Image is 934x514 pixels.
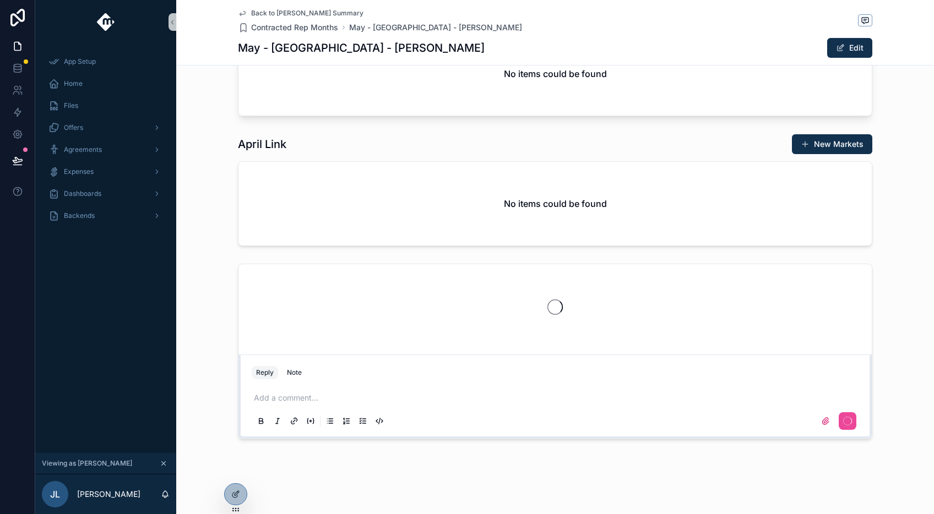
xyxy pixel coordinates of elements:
[64,211,95,220] span: Backends
[64,167,94,176] span: Expenses
[827,38,872,58] button: Edit
[504,197,607,210] h2: No items could be found
[238,40,485,56] h1: May - [GEOGRAPHIC_DATA] - [PERSON_NAME]
[97,13,115,31] img: App logo
[42,162,170,182] a: Expenses
[283,366,306,379] button: Note
[35,44,176,240] div: scrollable content
[42,74,170,94] a: Home
[42,184,170,204] a: Dashboards
[42,96,170,116] a: Files
[251,9,363,18] span: Back to [PERSON_NAME] Summary
[238,9,363,18] a: Back to [PERSON_NAME] Summary
[77,489,140,500] p: [PERSON_NAME]
[349,22,522,33] a: May - [GEOGRAPHIC_DATA] - [PERSON_NAME]
[42,52,170,72] a: App Setup
[64,57,96,66] span: App Setup
[42,459,132,468] span: Viewing as [PERSON_NAME]
[251,22,338,33] span: Contracted Rep Months
[238,22,338,33] a: Contracted Rep Months
[64,189,101,198] span: Dashboards
[792,134,872,154] button: New Markets
[42,140,170,160] a: Agreements
[64,145,102,154] span: Agreements
[42,118,170,138] a: Offers
[504,67,607,80] h2: No items could be found
[64,79,83,88] span: Home
[64,123,83,132] span: Offers
[64,101,78,110] span: Files
[287,368,302,377] div: Note
[42,206,170,226] a: Backends
[238,136,286,152] h1: April Link
[50,488,60,501] span: JL
[252,366,278,379] button: Reply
